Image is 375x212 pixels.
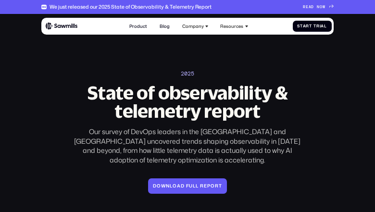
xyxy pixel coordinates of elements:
span: w [161,183,166,188]
a: Blog [156,20,173,32]
span: T [313,24,316,29]
span: f [186,183,189,188]
span: W [323,5,325,10]
span: d [181,183,185,188]
span: o [157,183,161,188]
span: t [309,24,312,29]
span: r [200,183,204,188]
span: N [317,5,320,10]
span: D [311,5,314,10]
a: StartTrial [293,21,332,32]
span: l [196,183,199,188]
span: e [204,183,207,188]
div: Resources [220,24,243,29]
span: l [324,24,327,29]
span: o [211,183,215,188]
div: 2025 [181,70,194,77]
span: l [193,183,196,188]
span: E [306,5,309,10]
span: r [215,183,219,188]
div: Company [182,24,204,29]
a: Downloadfullreport [148,178,226,194]
span: O [320,5,323,10]
span: p [207,183,211,188]
div: Our survey of DevOps leaders in the [GEOGRAPHIC_DATA] and [GEOGRAPHIC_DATA] uncovered trends shap... [68,127,307,165]
div: We just released our 2025 State of Observability & Telemetry Report [50,4,212,10]
span: r [306,24,309,29]
a: READNOW [303,5,334,10]
span: a [303,24,306,29]
span: u [189,183,193,188]
span: i [320,24,321,29]
span: a [321,24,324,29]
span: o [173,183,177,188]
a: Product [126,20,150,32]
span: S [297,24,300,29]
span: R [303,5,306,10]
span: A [309,5,312,10]
span: t [300,24,303,29]
span: t [219,183,222,188]
span: a [177,183,181,188]
span: D [153,183,157,188]
span: r [316,24,320,29]
span: n [166,183,170,188]
span: l [170,183,173,188]
h2: State of observability & telemetry report [68,84,307,120]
